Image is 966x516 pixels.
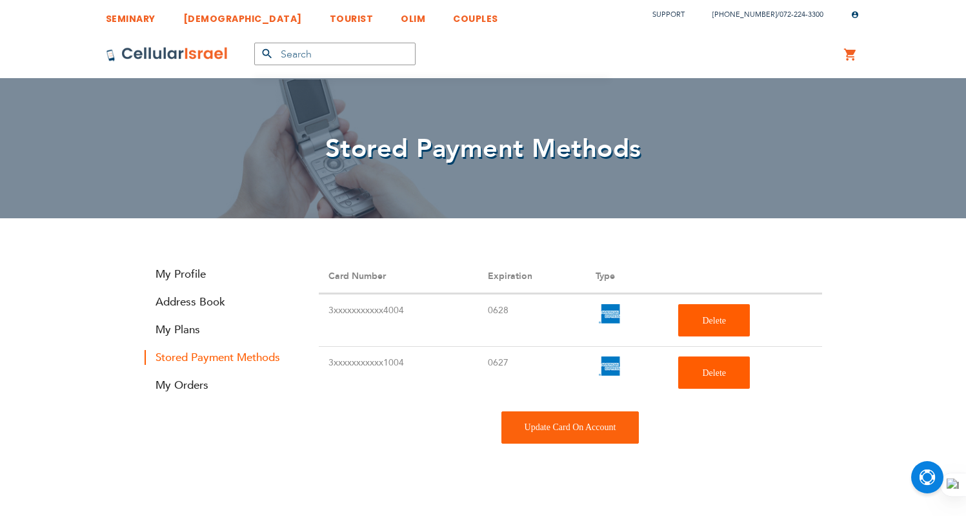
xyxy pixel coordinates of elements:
a: OLIM [401,3,425,27]
div: To update the payment method currently being used on an existing Cellular Israel plan [501,411,639,444]
td: 3xxxxxxxxxxx1004 [319,346,479,398]
td: 0628 [478,294,586,346]
a: Support [652,10,685,19]
a: COUPLES [453,3,498,27]
a: Address Book [145,294,299,309]
a: [DEMOGRAPHIC_DATA] [183,3,302,27]
a: 072-224-3300 [780,10,823,19]
td: 3xxxxxxxxxxx4004 [319,294,479,346]
img: ae.png [596,304,625,324]
a: [PHONE_NUMBER] [712,10,777,19]
button: Delete [678,304,750,336]
input: Search [254,43,416,65]
th: Expiration [478,260,586,293]
a: My Orders [145,378,299,393]
td: 0627 [478,346,586,398]
a: TOURIST [330,3,374,27]
a: My Profile [145,267,299,282]
li: / [699,5,823,24]
button: Delete [678,356,750,389]
strong: Stored Payment Methods [145,350,299,365]
a: My Plans [145,322,299,337]
img: Cellular Israel Logo [106,46,228,62]
th: Type [586,260,669,293]
th: Card Number [319,260,479,293]
span: Stored Payment Methods [325,131,641,167]
a: SEMINARY [106,3,156,27]
span: Delete [702,368,726,378]
span: Delete [702,316,726,325]
img: ae.png [596,356,625,376]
